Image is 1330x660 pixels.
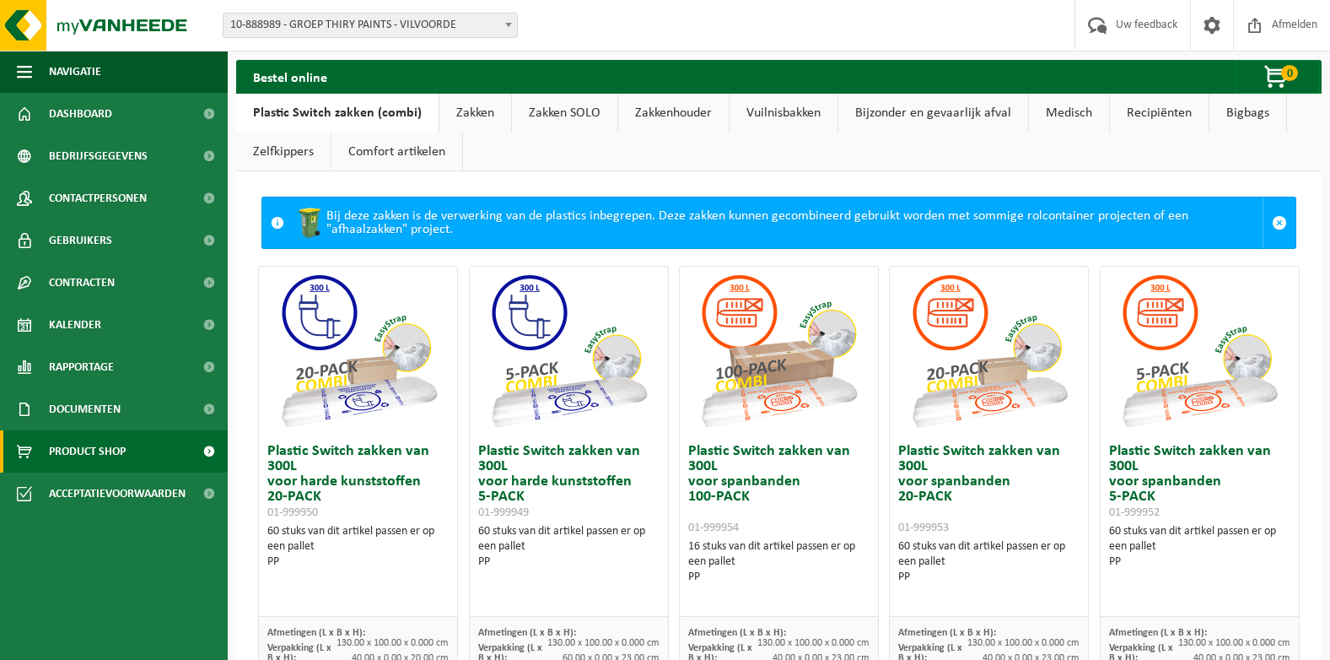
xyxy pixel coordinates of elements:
a: Vuilnisbakken [730,94,837,133]
a: Sluit melding [1263,197,1295,248]
span: Acceptatievoorwaarden [49,473,186,515]
span: 01-999954 [688,522,739,534]
a: Zakken SOLO [512,94,617,133]
h3: Plastic Switch zakken van 300L voor spanbanden 5-PACK [1109,444,1290,520]
div: 60 stuks van dit artikel passen er op een pallet [267,524,449,570]
span: 01-999950 [267,506,318,519]
a: Plastic Switch zakken (combi) [236,94,439,133]
h3: Plastic Switch zakken van 300L voor spanbanden 20-PACK [898,444,1080,535]
span: Gebruikers [49,219,112,262]
div: 60 stuks van dit artikel passen er op een pallet [1109,524,1290,570]
span: 01-999953 [898,522,949,534]
img: 01-999949 [484,267,653,435]
div: PP [1109,555,1290,570]
button: 0 [1236,60,1320,94]
span: Afmetingen (L x B x H): [688,628,786,638]
div: PP [688,570,870,585]
span: Navigatie [49,51,101,93]
img: 01-999953 [905,267,1074,435]
a: Zakken [439,94,511,133]
span: 130.00 x 100.00 x 0.000 cm [967,638,1080,648]
span: Kalender [49,304,101,346]
span: Afmetingen (L x B x H): [267,628,365,638]
img: 01-999954 [694,267,863,435]
div: 16 stuks van dit artikel passen er op een pallet [688,539,870,585]
span: Contactpersonen [49,177,147,219]
span: 10-888989 - GROEP THIRY PAINTS - VILVOORDE [223,14,517,37]
a: Zelfkippers [236,133,331,171]
div: PP [267,555,449,570]
div: PP [478,555,660,570]
a: Comfort artikelen [331,133,462,171]
div: 60 stuks van dit artikel passen er op een pallet [478,524,660,570]
a: Recipiënten [1110,94,1209,133]
div: Bij deze zakken is de verwerking van de plastics inbegrepen. Deze zakken kunnen gecombineerd gebr... [293,197,1263,248]
span: 130.00 x 100.00 x 0.000 cm [547,638,660,648]
span: 10-888989 - GROEP THIRY PAINTS - VILVOORDE [223,13,518,38]
a: Zakkenhouder [618,94,729,133]
span: 130.00 x 100.00 x 0.000 cm [1178,638,1290,648]
a: Medisch [1029,94,1109,133]
span: Afmetingen (L x B x H): [1109,628,1207,638]
h3: Plastic Switch zakken van 300L voor harde kunststoffen 20-PACK [267,444,449,520]
img: WB-0240-HPE-GN-50.png [293,206,326,240]
span: Afmetingen (L x B x H): [478,628,576,638]
span: Product Shop [49,430,126,473]
span: 130.00 x 100.00 x 0.000 cm [337,638,449,648]
h3: Plastic Switch zakken van 300L voor harde kunststoffen 5-PACK [478,444,660,520]
span: 130.00 x 100.00 x 0.000 cm [757,638,870,648]
h3: Plastic Switch zakken van 300L voor spanbanden 100-PACK [688,444,870,535]
span: Documenten [49,388,121,430]
img: 01-999950 [274,267,443,435]
span: Dashboard [49,93,112,135]
span: 01-999952 [1109,506,1160,519]
a: Bijzonder en gevaarlijk afval [838,94,1028,133]
span: Contracten [49,262,115,304]
div: PP [898,570,1080,585]
span: 0 [1281,65,1298,81]
span: Afmetingen (L x B x H): [898,628,996,638]
span: 01-999949 [478,506,529,519]
span: Bedrijfsgegevens [49,135,148,177]
h2: Bestel online [236,60,344,93]
span: Rapportage [49,346,114,388]
a: Bigbags [1209,94,1286,133]
img: 01-999952 [1115,267,1284,435]
div: 60 stuks van dit artikel passen er op een pallet [898,539,1080,585]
